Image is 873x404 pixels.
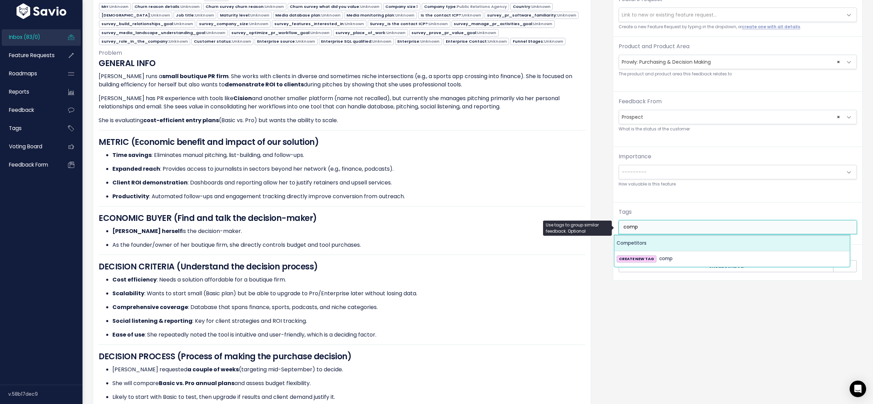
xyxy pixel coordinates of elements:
span: Unknown [174,21,193,26]
span: Feedback form [9,161,48,168]
p: : Wants to start small (Basic plan) but be able to upgrade to Pro/Enterprise later without losing... [112,289,585,298]
span: Unknown [232,39,251,44]
span: Enterprise: [395,38,442,45]
span: Unknown [109,4,129,9]
strong: Client ROI demonstration [112,179,188,187]
span: Inbox (83/0) [9,33,40,41]
strong: Comprehensive coverage [112,303,188,311]
span: Customer status: [191,38,253,45]
span: Reports [9,88,29,95]
strong: Ease of use [112,331,145,339]
span: Churn reason details: [132,3,202,10]
span: Unknown [310,30,330,35]
strong: Cision [233,94,252,102]
span: Prowly: Purchasing & Decision Making [619,55,857,69]
span: Unknown [420,39,440,44]
span: Unknown [533,21,552,26]
p: [PERSON_NAME] has PR experience with tools like and another smaller platform (name not recalled),... [99,94,585,111]
p: : Automated follow-ups and engagement tracking directly improve conversion from outreach. [112,192,585,201]
strong: Productivity [112,192,149,200]
span: survey_place_of_work: [333,29,408,36]
span: Unknown [544,39,563,44]
span: Media monitoring plan: [344,12,417,19]
span: × [837,110,840,124]
p: is the decision-maker. [112,227,585,235]
a: Tags [2,120,57,136]
p: Likely to start with Basic to test, then upgrade if results and client demand justify it. [112,393,585,401]
strong: Expanded reach [112,165,160,173]
span: × [837,55,840,69]
span: Problem [99,49,122,57]
div: Use tags to group similar feedback. Optional [543,221,612,236]
span: [DEMOGRAPHIC_DATA]: [99,12,172,19]
span: Roadmaps [9,70,37,77]
span: Survey_Is the contact ICP?: [368,20,450,28]
span: Unknown [250,12,269,18]
span: Prospect [619,110,843,124]
strong: Time savings [112,151,152,159]
span: Mrr: [99,3,131,10]
label: Importance [619,152,651,161]
input: Add Tags... [621,223,855,231]
span: Unknown [429,21,448,26]
span: Unknown [169,39,188,44]
a: Feedback form [2,157,57,173]
label: Tags [619,208,632,216]
p: She is evaluating (Basic vs. Pro) but wants the ability to scale. [99,116,585,125]
span: survey_manage_pr_activities_goal: [452,20,555,28]
span: Feedback [9,106,34,114]
h3: DECISION CRITERIA (Understand the decision process) [99,261,585,273]
small: How valuable is this feature [619,181,857,188]
a: Reports [2,84,57,100]
a: Feedback [2,102,57,118]
span: survey_prove_pr_value_goal: [409,29,499,36]
strong: Cost efficiency [112,276,157,284]
img: logo-white.9d6f32f41409.svg [15,3,68,19]
span: survey_optimize_pr_workflow_goal: [229,29,332,36]
div: Open Intercom Messenger [850,381,866,397]
strong: Basic vs. Pro annual plans [159,379,234,387]
a: Inbox (83/0) [2,29,57,45]
span: Unknown [321,12,341,18]
span: Unknown [265,4,284,9]
span: Unknown [296,39,315,44]
h3: GENERAL INFO [99,57,585,70]
span: survey_features_interested_in: [272,20,366,28]
strong: cost-efficient entry plans [143,116,219,124]
span: Job title: [174,12,216,19]
span: Enterprise source: [255,38,317,45]
span: survey_build_relationships_goal: [99,20,195,28]
span: Tags [9,125,22,132]
small: Create a new Feature Request by typing in the dropdown, or . [619,23,857,31]
strong: [PERSON_NAME] herself [112,227,182,235]
small: The product and product area this feedback relates to [619,71,857,78]
span: Public Relations Agency [457,4,507,9]
span: Unknown [477,30,496,35]
strong: demonstrate ROI to clients [225,81,304,88]
span: Unknown [488,39,507,44]
p: As the founder/owner of her boutique firm, she directly controls budget and tool purchases. [112,241,585,249]
p: : She repeatedly noted the tool is intuitive and user-friendly, which is a deciding factor. [112,331,585,339]
p: : Dashboards and reporting allow her to justify retainers and upsell services. [112,179,585,187]
span: Unknown [386,30,406,35]
span: Unknown [180,4,200,9]
strong: small boutique PR firm [162,72,229,80]
p: She will compare and assess budget flexibility. [112,379,585,387]
div: v.58b17dec9 [8,385,82,403]
strong: Social listening & reporting [112,317,192,325]
span: Enterprise Contact: [443,38,509,45]
span: Voting Board [9,143,42,150]
small: What is the status of the customer [619,126,857,133]
span: Unknown [195,12,214,18]
span: Unknown [151,12,170,18]
p: : Provides access to journalists in sectors beyond her network (e.g., finance, podcasts). [112,165,585,173]
span: Company type: [422,3,509,10]
span: Maturity level: [218,12,272,19]
p: : Needs a solution affordable for a boutique firm. [112,276,585,284]
p: : Database that spans finance, sports, podcasts, and niche categories. [112,303,585,311]
p: : Key for client strategies and ROI tracking. [112,317,585,325]
span: survey_role_in_the_company: [99,38,190,45]
p: [PERSON_NAME] requested (targeting mid-September) to decide. [112,365,585,374]
span: Prospect [619,110,857,124]
span: Media database plan: [273,12,343,19]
